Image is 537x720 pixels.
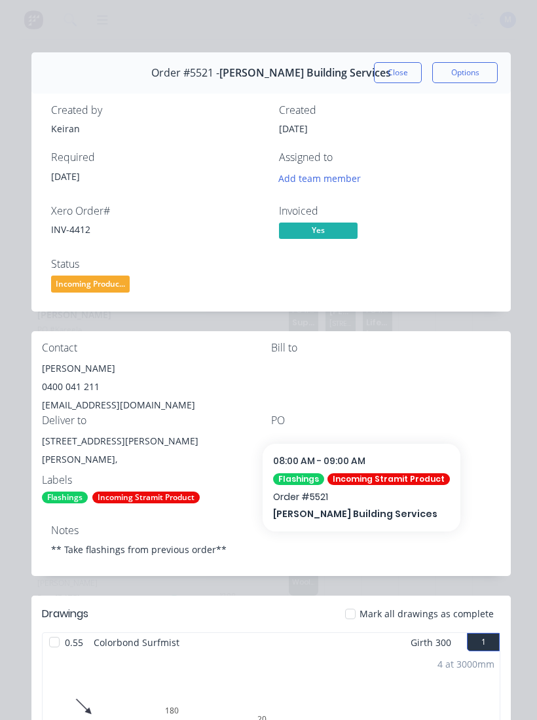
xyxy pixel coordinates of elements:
span: [DATE] [279,122,308,135]
span: [PERSON_NAME] Building Services [219,67,391,79]
div: [STREET_ADDRESS][PERSON_NAME] [42,432,271,450]
span: [DATE] [51,170,80,183]
span: Mark all drawings as complete [360,607,494,621]
div: Labels [42,474,271,486]
span: Yes [279,223,358,239]
button: Options [432,62,498,83]
button: Add team member [272,170,368,187]
div: [PERSON_NAME] [42,359,271,378]
div: Incoming Stramit Product [92,492,200,503]
span: Incoming Produc... [51,276,130,292]
span: Order #5521 - [151,67,219,79]
div: Required [51,151,263,164]
span: 0.55 [60,633,88,652]
div: ** Take flashings from previous order** [51,543,491,556]
div: Bill to [271,342,500,354]
div: Created by [51,104,263,117]
div: Created [279,104,491,117]
span: Colorbond Surfmist [88,633,185,652]
div: Flashings [42,492,88,503]
div: Xero Order # [51,205,263,217]
div: INV-4412 [51,223,263,236]
div: PO [271,414,500,427]
div: [PERSON_NAME], [42,450,271,469]
button: 1 [467,633,500,651]
div: [EMAIL_ADDRESS][DOMAIN_NAME] [42,396,271,414]
div: 0400 041 211 [42,378,271,396]
div: Keiran [51,122,263,135]
div: 4 at 3000mm [437,657,494,671]
button: Close [374,62,422,83]
div: Status [51,258,263,270]
div: Drawings [42,606,88,622]
div: Contact [42,342,271,354]
div: Assigned to [279,151,491,164]
button: Incoming Produc... [51,276,130,295]
div: Notes [51,524,491,537]
div: Deliver to [42,414,271,427]
div: Invoiced [279,205,491,217]
div: [PERSON_NAME]0400 041 211[EMAIL_ADDRESS][DOMAIN_NAME] [42,359,271,414]
span: Girth 300 [411,633,451,652]
button: Add team member [279,170,368,187]
div: [STREET_ADDRESS][PERSON_NAME][PERSON_NAME], [42,432,271,474]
